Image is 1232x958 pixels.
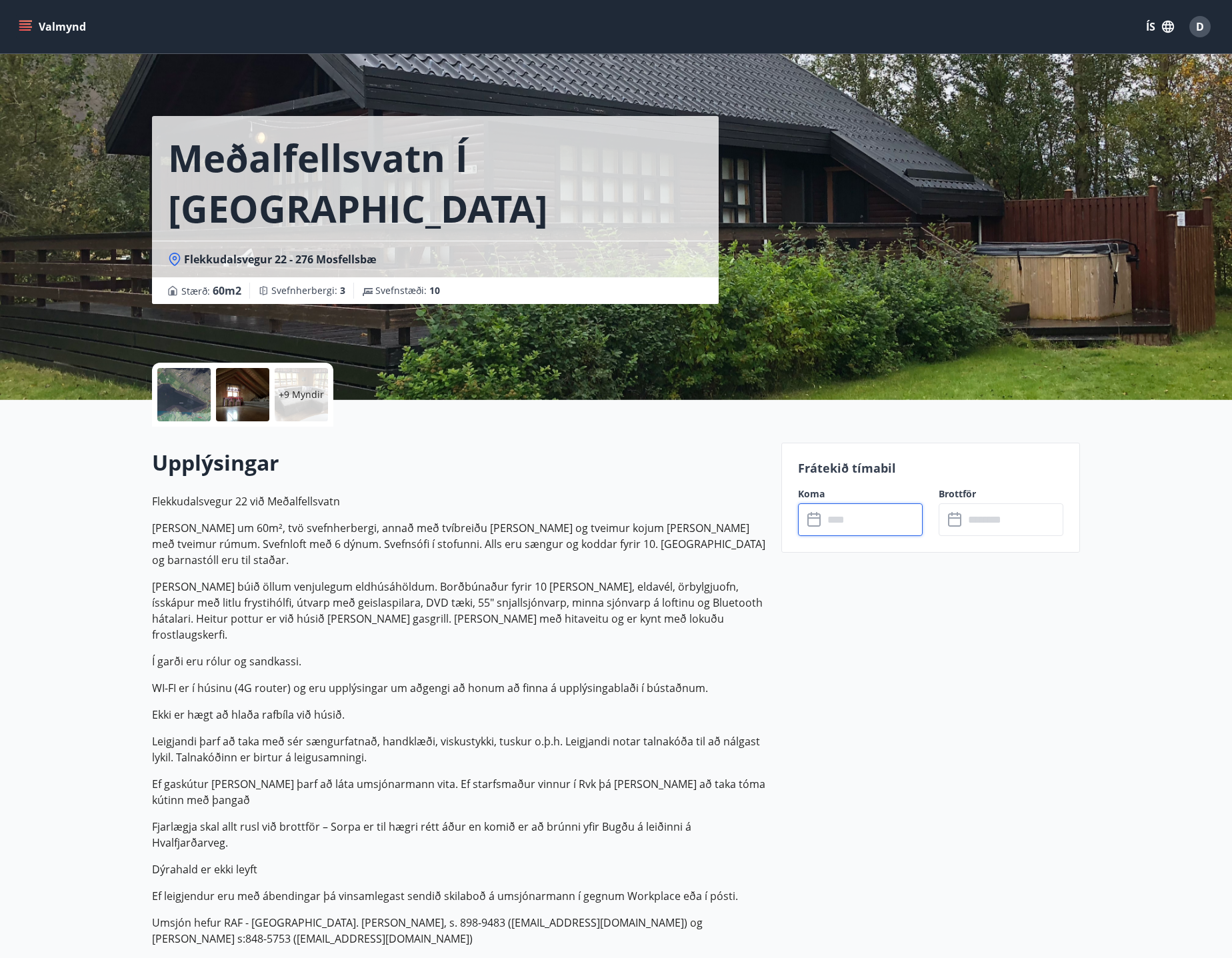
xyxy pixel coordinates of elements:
p: Ef leigjendur eru með ábendingar þá vinsamlegast sendið skilaboð á umsjónarmann í gegnum Workplac... [152,888,765,904]
h1: Meðalfellsvatn í [GEOGRAPHIC_DATA] [168,132,703,233]
button: ÍS [1139,15,1181,39]
p: WI-FI er í húsinu (4G router) og eru upplýsingar um aðgengi að honum að finna á upplýsingablaði í... [152,680,765,696]
span: D [1196,19,1204,34]
span: 3 [340,284,345,297]
span: Svefnstæði : [375,284,440,297]
h2: Upplýsingar [152,448,765,477]
label: Brottför [939,487,1063,501]
p: Fjarlægja skal allt rusl við brottför – Sorpa er til hægri rétt áður en komið er að brúnni yfir B... [152,819,765,851]
p: Ekki er hægt að hlaða rafbíla við húsið. [152,707,765,723]
p: [PERSON_NAME] um 60m², tvö svefnherbergi, annað með tvíbreiðu [PERSON_NAME] og tveimur kojum [PER... [152,520,765,568]
span: 10 [429,284,440,297]
p: Flekkudalsvegur 22 við Meðalfellsvatn [152,493,765,509]
button: D [1184,11,1216,43]
p: Umsjón hefur RAF - [GEOGRAPHIC_DATA]. [PERSON_NAME], s. 898-9483 ([EMAIL_ADDRESS][DOMAIN_NAME]) o... [152,915,765,947]
p: Ef gaskútur [PERSON_NAME] þarf að láta umsjónarmann vita. Ef starfsmaður vinnur í Rvk þá [PERSON_... [152,776,765,808]
p: Í garði eru rólur og sandkassi. [152,653,765,669]
p: Frátekið tímabil [798,459,1063,477]
span: Svefnherbergi : [271,284,345,297]
span: Stærð : [181,283,241,299]
button: menu [16,15,91,39]
p: [PERSON_NAME] búið öllum venjulegum eldhúsáhöldum. Borðbúnaður fyrir 10 [PERSON_NAME], eldavél, ö... [152,579,765,643]
span: Flekkudalsvegur 22 - 276 Mosfellsbæ [184,252,377,267]
p: Leigjandi þarf að taka með sér sængurfatnað, handklæði, viskustykki, tuskur o.þ.h. Leigjandi nota... [152,733,765,765]
p: Dýrahald er ekki leyft [152,861,765,877]
label: Koma [798,487,923,501]
span: 60 m2 [213,283,241,298]
p: +9 Myndir [279,388,324,401]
